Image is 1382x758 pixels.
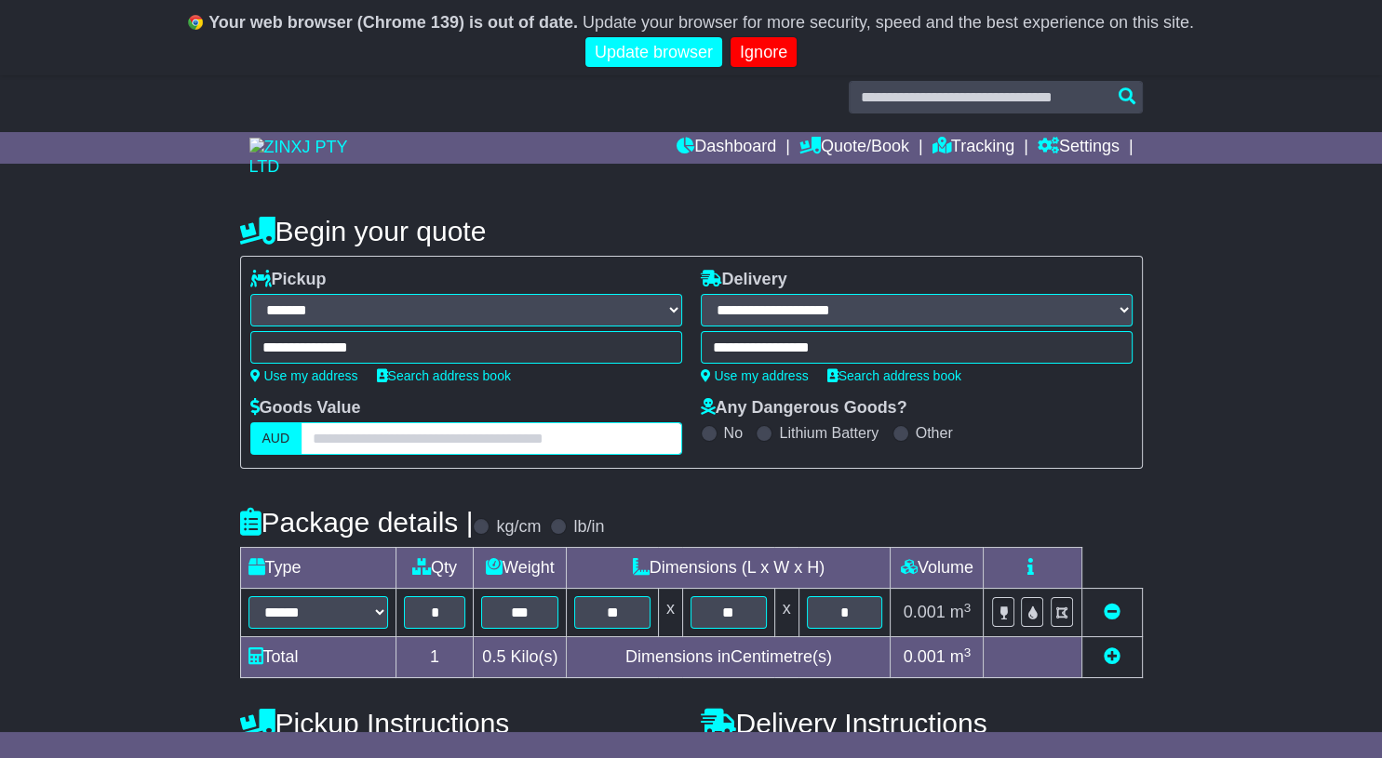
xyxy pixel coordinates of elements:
span: m [950,647,972,666]
td: Total [240,637,396,678]
h4: Package details | [240,507,474,538]
label: Any Dangerous Goods? [701,398,907,419]
label: kg/cm [496,517,541,538]
label: Goods Value [250,398,361,419]
span: 0.001 [904,647,946,666]
td: x [774,589,798,637]
sup: 3 [964,645,972,659]
label: Lithium Battery [779,424,879,442]
a: Quote/Book [799,132,909,164]
a: Dashboard [677,132,776,164]
td: Weight [474,548,567,589]
td: Type [240,548,396,589]
h4: Begin your quote [240,216,1143,246]
td: Kilo(s) [474,637,567,678]
b: Your web browser (Chrome 139) is out of date. [208,13,578,32]
td: x [658,589,682,637]
span: m [950,603,972,621]
span: 0.001 [904,603,946,621]
label: No [724,424,743,442]
h4: Pickup Instructions [240,708,682,738]
a: Remove this item [1104,603,1120,621]
a: Search address book [377,368,511,383]
h4: Delivery Instructions [701,708,1143,738]
td: 1 [396,637,474,678]
span: 0.5 [482,647,505,666]
a: Tracking [933,132,1014,164]
label: Other [916,424,953,442]
a: Update browser [585,37,722,68]
a: Use my address [701,368,809,383]
td: Volume [891,548,984,589]
span: Update your browser for more security, speed and the best experience on this site. [583,13,1194,32]
td: Dimensions in Centimetre(s) [567,637,891,678]
label: lb/in [573,517,604,538]
sup: 3 [964,601,972,615]
td: Qty [396,548,474,589]
td: Dimensions (L x W x H) [567,548,891,589]
a: Use my address [250,368,358,383]
a: Add new item [1104,647,1120,666]
label: AUD [250,422,302,455]
a: Search address book [827,368,961,383]
a: Settings [1038,132,1120,164]
a: Ignore [731,37,797,68]
label: Pickup [250,270,327,290]
label: Delivery [701,270,787,290]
